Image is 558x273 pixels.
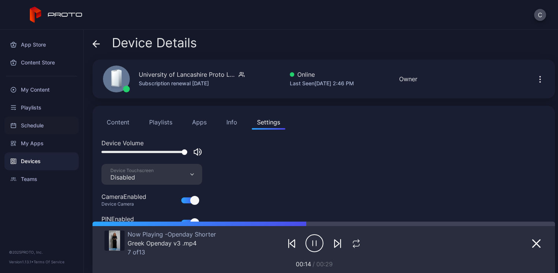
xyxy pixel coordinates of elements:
[9,260,34,264] span: Version 1.13.1 •
[4,99,79,117] a: Playlists
[165,231,216,238] span: Openday Shorter
[128,248,216,256] div: 7 of 13
[257,118,280,127] div: Settings
[101,164,202,185] button: Device TouchscreenDisabled
[110,174,154,181] div: Disabled
[252,115,285,130] button: Settings
[4,54,79,72] a: Content Store
[139,79,245,88] div: Subscription renewal [DATE]
[128,239,216,247] div: Greek Openday v3 .mp4
[9,249,74,255] div: © 2025 PROTO, Inc.
[101,139,546,147] div: Device Volume
[128,231,216,238] div: Now Playing
[187,115,212,130] button: Apps
[101,115,135,130] button: Content
[4,152,79,170] a: Devices
[4,170,79,188] a: Teams
[313,260,315,268] span: /
[290,70,354,79] div: Online
[4,36,79,54] a: App Store
[4,81,79,99] a: My Content
[34,260,65,264] a: Terms Of Service
[399,74,417,83] div: Owner
[101,215,134,223] div: PIN Enabled
[296,260,311,268] span: 00:14
[534,9,546,21] button: C
[110,168,154,174] div: Device Touchscreen
[4,134,79,152] a: My Apps
[144,115,178,130] button: Playlists
[290,79,354,88] div: Last Seen [DATE] 2:46 PM
[4,117,79,134] a: Schedule
[226,118,237,127] div: Info
[316,260,333,268] span: 00:29
[101,192,146,201] div: Camera Enabled
[221,115,242,130] button: Info
[112,36,197,50] span: Device Details
[101,201,155,207] div: Device Camera
[139,70,236,79] div: University of Lancashire Proto Luma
